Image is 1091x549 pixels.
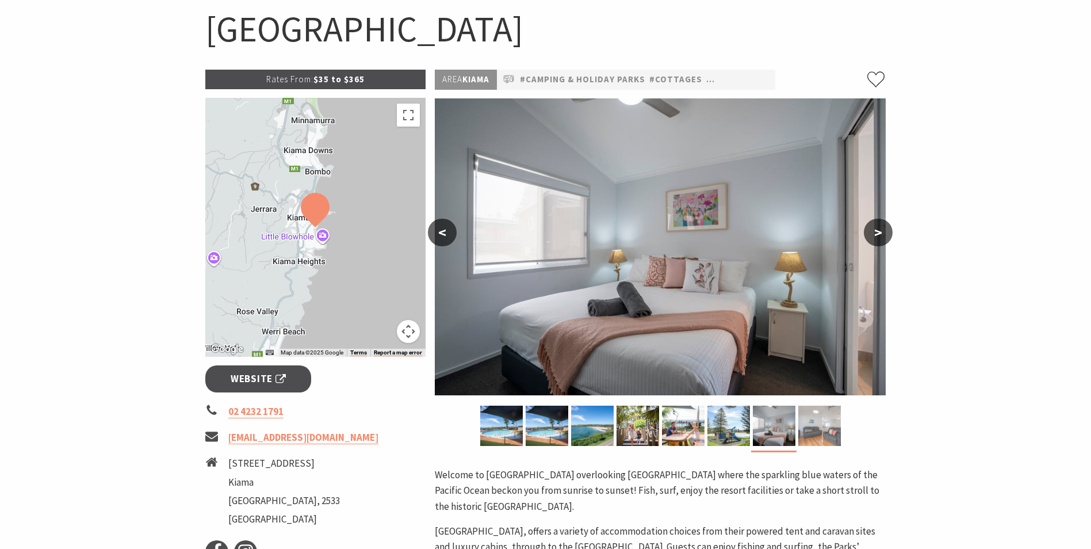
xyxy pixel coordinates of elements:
li: Kiama [228,475,340,490]
span: Map data ©2025 Google [281,349,343,356]
img: Cabins at Surf Beach Holiday Park [480,406,523,446]
img: Ocean view [571,406,614,446]
a: [EMAIL_ADDRESS][DOMAIN_NAME] [228,431,378,444]
img: Outdoor eating area poolside [662,406,705,446]
a: Open this area in Google Maps (opens a new window) [208,342,246,357]
a: #Cottages [649,73,702,87]
img: Boardwalk [617,406,659,446]
p: Kiama [435,70,497,90]
a: #Pet Friendly [706,73,773,87]
li: [GEOGRAPHIC_DATA], 2533 [228,493,340,509]
img: 3 bedroom cabin [798,406,841,446]
button: Map camera controls [397,320,420,343]
span: Website [231,371,286,387]
p: $35 to $365 [205,70,426,89]
p: Welcome to [GEOGRAPHIC_DATA] overlooking [GEOGRAPHIC_DATA] where the sparkling blue waters of the... [435,467,886,514]
img: Main bedroom [435,98,886,395]
li: [STREET_ADDRESS] [228,456,340,471]
li: [GEOGRAPHIC_DATA] [228,512,340,527]
a: Report a map error [374,349,422,356]
a: 02 4232 1791 [228,405,284,418]
img: Playground [707,406,750,446]
button: Toggle fullscreen view [397,104,420,127]
button: < [428,219,457,246]
button: Keyboard shortcuts [266,349,274,357]
img: Surf Beach Pool [526,406,568,446]
span: Rates From: [266,74,313,85]
span: Area [442,74,462,85]
img: Google [208,342,246,357]
a: Website [205,365,312,392]
a: #Camping & Holiday Parks [520,73,645,87]
img: Main bedroom [753,406,795,446]
a: Terms (opens in new tab) [350,349,367,356]
h1: [GEOGRAPHIC_DATA] [205,6,886,52]
button: > [864,219,893,246]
